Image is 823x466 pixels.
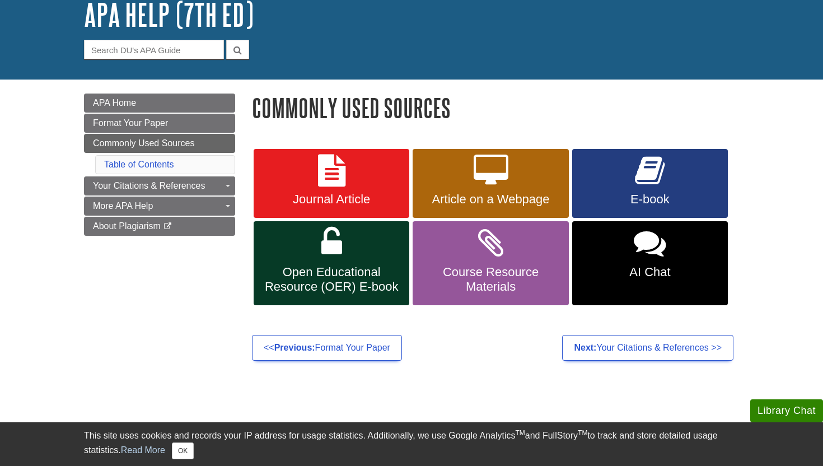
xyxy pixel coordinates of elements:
[262,265,401,294] span: Open Educational Resource (OER) E-book
[252,335,402,361] a: <<Previous:Format Your Paper
[574,343,596,352] strong: Next:
[562,335,733,361] a: Next:Your Citations & References >>
[93,118,168,128] span: Format Your Paper
[421,192,560,207] span: Article on a Webpage
[84,40,224,59] input: Search DU's APA Guide
[84,94,235,113] a: APA Home
[581,265,719,279] span: AI Chat
[84,217,235,236] a: About Plagiarism
[84,94,235,236] div: Guide Page Menu
[581,192,719,207] span: E-book
[254,149,409,218] a: Journal Article
[93,138,194,148] span: Commonly Used Sources
[274,343,315,352] strong: Previous:
[750,399,823,422] button: Library Chat
[572,221,728,305] a: AI Chat
[262,192,401,207] span: Journal Article
[572,149,728,218] a: E-book
[413,149,568,218] a: Article on a Webpage
[84,429,739,459] div: This site uses cookies and records your IP address for usage statistics. Additionally, we use Goo...
[93,181,205,190] span: Your Citations & References
[578,429,587,437] sup: TM
[84,176,235,195] a: Your Citations & References
[84,197,235,216] a: More APA Help
[93,221,161,231] span: About Plagiarism
[84,134,235,153] a: Commonly Used Sources
[84,114,235,133] a: Format Your Paper
[421,265,560,294] span: Course Resource Materials
[254,221,409,305] a: Open Educational Resource (OER) E-book
[163,223,172,230] i: This link opens in a new window
[252,94,739,122] h1: Commonly Used Sources
[121,445,165,455] a: Read More
[104,160,174,169] a: Table of Contents
[93,98,136,108] span: APA Home
[172,442,194,459] button: Close
[93,201,153,211] span: More APA Help
[515,429,525,437] sup: TM
[413,221,568,305] a: Course Resource Materials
